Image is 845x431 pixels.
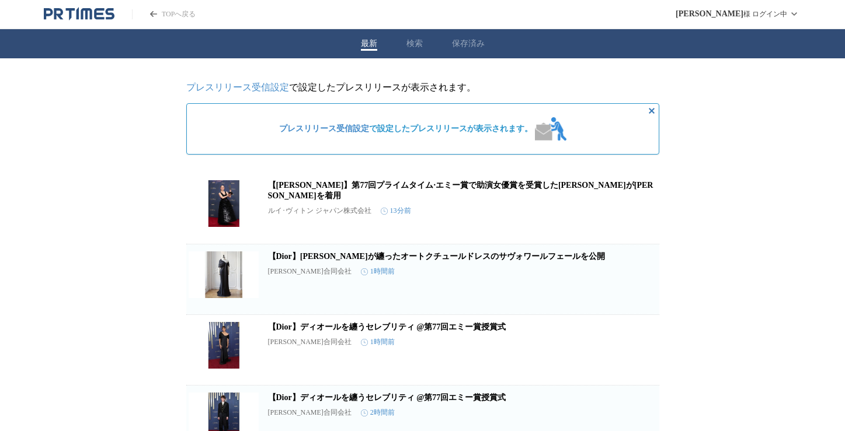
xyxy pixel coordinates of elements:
span: で設定したプレスリリースが表示されます。 [279,124,533,134]
a: 【[PERSON_NAME]】第77回プライムタイム·エミー賞で助演女優賞を受賞した[PERSON_NAME]が[PERSON_NAME]を着用 [268,181,653,200]
img: 【ルイ·ヴィトン】第77回プライムタイム·エミー賞で助演女優賞を受賞したエリン·ドハティがルイ·ヴィトンを着用 [189,180,259,227]
button: 非表示にする [645,104,659,118]
button: 保存済み [452,38,485,49]
p: で設定したプレスリリースが表示されます。 [186,82,659,94]
p: [PERSON_NAME]合同会社 [268,337,352,347]
a: 【Dior】[PERSON_NAME]が纏ったオートクチュールドレスのサヴォワールフェールを公開 [268,252,605,261]
button: 最新 [361,38,377,49]
p: ルイ･ヴィトン ジャパン株式会社 [268,206,371,216]
p: [PERSON_NAME]合同会社 [268,408,352,418]
a: PR TIMESのトップページはこちら [44,7,114,21]
span: [PERSON_NAME] [676,9,743,19]
time: 1時間前 [361,337,395,347]
img: 【Dior】ラシダ・ジョーンズが纏ったオートクチュールドレスのサヴォワールフェールを公開 [189,251,259,298]
a: 【Dior】ディオールを纏うセレブリティ @第77回エミー賞授賞式 [268,393,506,402]
time: 13分前 [381,206,411,216]
time: 1時間前 [361,267,395,276]
a: プレスリリース受信設定 [279,124,369,133]
a: PR TIMESのトップページはこちら [132,9,196,19]
img: 【Dior】ディオールを纏うセレブリティ @第77回エミー賞授賞式 [189,322,259,369]
time: 2時間前 [361,408,395,418]
a: プレスリリース受信設定 [186,82,289,92]
a: 【Dior】ディオールを纏うセレブリティ @第77回エミー賞授賞式 [268,323,506,331]
p: [PERSON_NAME]合同会社 [268,267,352,276]
button: 検索 [406,38,423,49]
